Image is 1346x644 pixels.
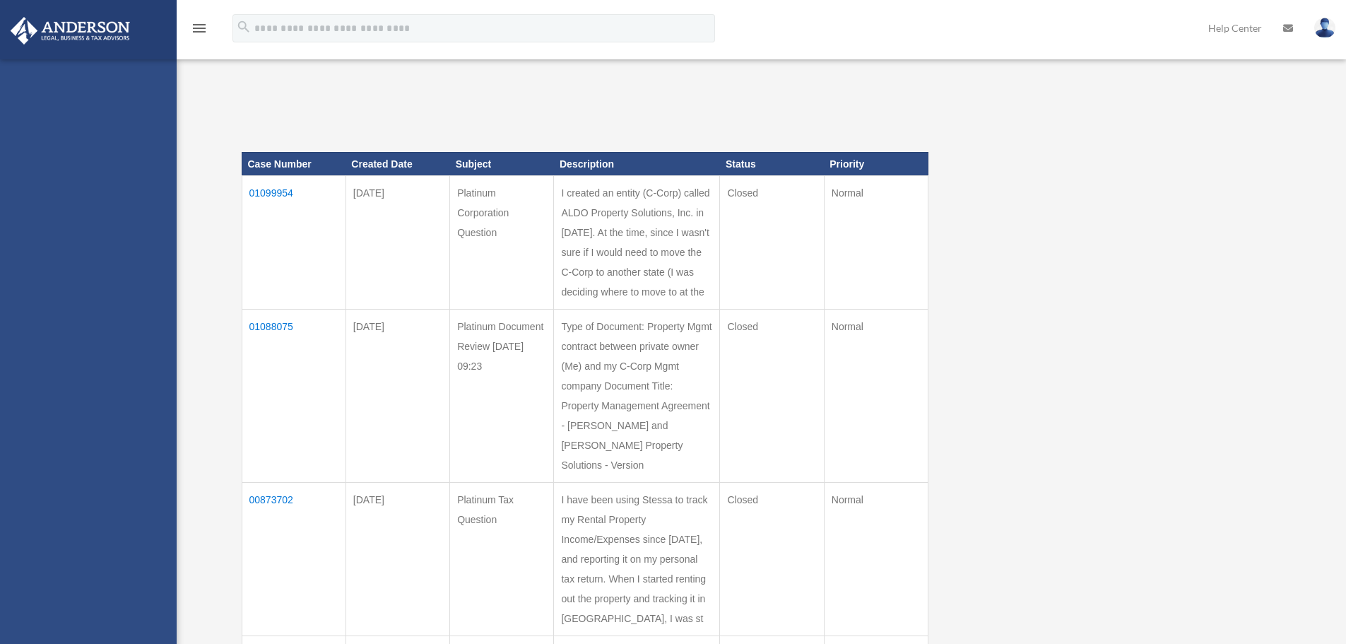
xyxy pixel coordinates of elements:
th: Case Number [242,152,346,176]
i: search [236,19,252,35]
td: I created an entity (C-Corp) called ALDO Property Solutions, Inc. in [DATE]. At the time, since I... [554,176,720,310]
img: User Pic [1314,18,1335,38]
td: Platinum Document Review [DATE] 09:23 [450,310,554,483]
td: 01088075 [242,310,346,483]
td: Closed [720,483,824,636]
td: Normal [824,483,928,636]
td: [DATE] [346,176,449,310]
td: Normal [824,310,928,483]
td: [DATE] [346,483,449,636]
img: Anderson Advisors Platinum Portal [6,17,134,45]
td: Platinum Corporation Question [450,176,554,310]
th: Created Date [346,152,449,176]
th: Subject [450,152,554,176]
th: Priority [824,152,928,176]
td: Platinum Tax Question [450,483,554,636]
td: Type of Document: Property Mgmt contract between private owner (Me) and my C-Corp Mgmt company Do... [554,310,720,483]
a: menu [191,25,208,37]
td: I have been using Stessa to track my Rental Property Income/Expenses since [DATE], and reporting ... [554,483,720,636]
td: 01099954 [242,176,346,310]
td: 00873702 [242,483,346,636]
td: Closed [720,310,824,483]
th: Description [554,152,720,176]
th: Status [720,152,824,176]
td: Closed [720,176,824,310]
i: menu [191,20,208,37]
td: Normal [824,176,928,310]
td: [DATE] [346,310,449,483]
